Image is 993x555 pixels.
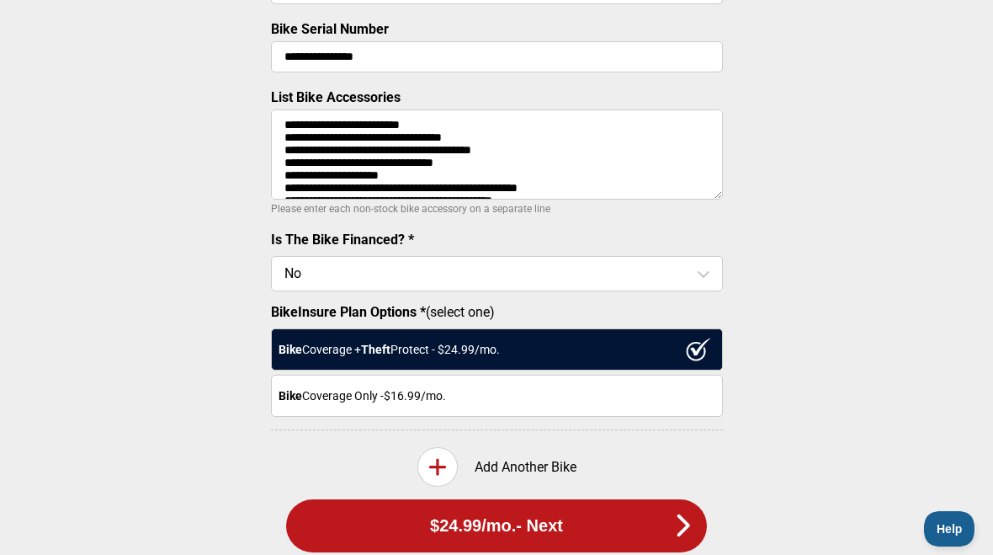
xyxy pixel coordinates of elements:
[924,511,976,547] iframe: Toggle Customer Support
[361,343,390,356] strong: Theft
[271,89,401,105] label: List Bike Accessories
[279,389,302,403] strong: Bike
[271,21,389,37] label: Bike Serial Number
[271,375,723,417] div: Coverage Only - $16.99 /mo.
[279,343,302,356] strong: Bike
[271,199,723,219] p: Please enter each non-stock bike accessory on a separate line
[271,304,426,320] strong: BikeInsure Plan Options *
[286,499,707,552] button: $24.99/mo.- Next
[271,232,414,248] label: Is The Bike Financed? *
[271,304,723,320] label: (select one)
[686,338,711,361] img: ux1sgP1Haf775SAghJI38DyDlYP+32lKFAAAAAElFTkSuQmCC
[481,516,516,536] span: /mo.
[271,328,723,371] div: Coverage + Protect - $ 24.99 /mo.
[271,447,723,487] div: Add Another Bike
